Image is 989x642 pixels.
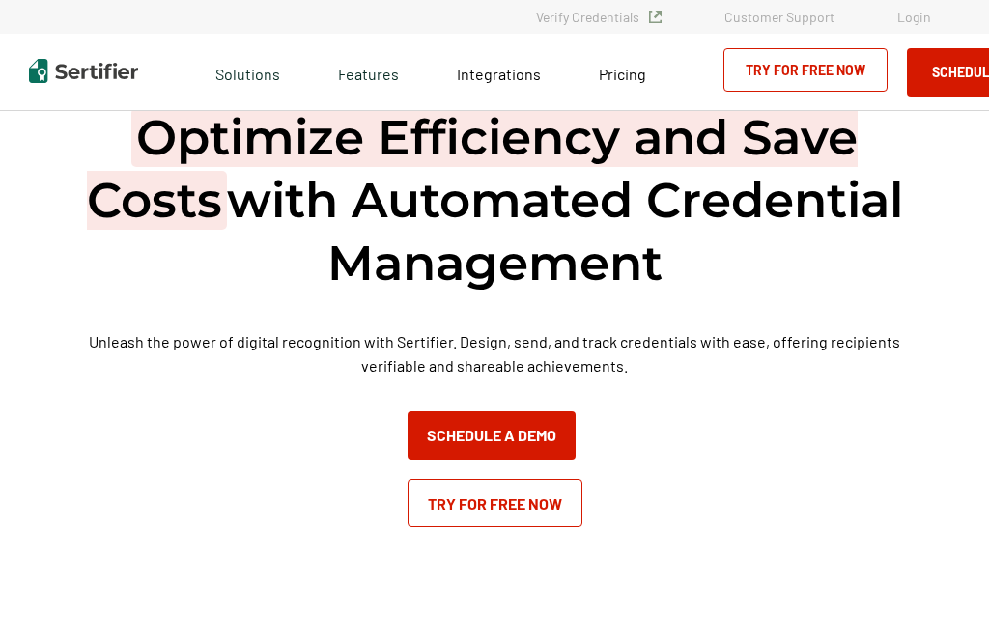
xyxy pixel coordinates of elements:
a: Customer Support [724,9,834,25]
a: Pricing [599,60,646,84]
a: Verify Credentials [536,9,662,25]
a: Try for Free Now [408,479,582,527]
span: Integrations [457,65,541,83]
span: Solutions [215,60,280,84]
span: Features [338,60,399,84]
h1: with Automated Credential Management [15,106,974,294]
a: Integrations [457,60,541,84]
img: Sertifier | Digital Credentialing Platform [29,59,138,83]
a: Login [897,9,931,25]
img: Verified [649,11,662,23]
span: Pricing [599,65,646,83]
p: Unleash the power of digital recognition with Sertifier. Design, send, and track credentials with... [64,329,926,377]
a: Try for Free Now [723,48,888,92]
